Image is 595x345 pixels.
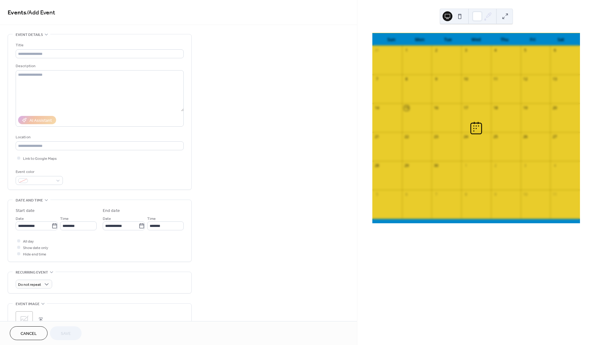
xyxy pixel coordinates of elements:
[16,216,24,222] span: Date
[434,33,462,46] div: Tue
[405,33,434,46] div: Mon
[374,134,380,140] div: 21
[547,33,575,46] div: Sat
[523,134,528,140] div: 26
[8,7,26,19] a: Events
[147,216,156,222] span: Time
[463,77,469,82] div: 10
[552,134,558,140] div: 27
[103,208,120,214] div: End date
[23,251,46,258] span: Hide end time
[493,105,498,111] div: 18
[374,48,380,53] div: 31
[490,33,519,46] div: Thu
[404,48,409,53] div: 1
[60,216,69,222] span: Time
[16,208,35,214] div: Start date
[519,33,547,46] div: Fri
[552,192,558,197] div: 11
[434,192,439,197] div: 7
[16,32,43,38] span: Event details
[404,134,409,140] div: 22
[434,48,439,53] div: 2
[463,134,469,140] div: 24
[404,77,409,82] div: 8
[523,105,528,111] div: 19
[463,192,469,197] div: 8
[462,33,490,46] div: Wed
[434,77,439,82] div: 9
[463,105,469,111] div: 17
[21,331,37,337] span: Cancel
[16,169,62,175] div: Event color
[523,77,528,82] div: 12
[463,163,469,168] div: 1
[493,134,498,140] div: 25
[26,7,55,19] span: / Add Event
[552,163,558,168] div: 4
[18,281,41,288] span: Do not repeat
[404,105,409,111] div: 15
[23,238,34,245] span: All day
[16,63,182,69] div: Description
[523,192,528,197] div: 10
[16,269,48,276] span: Recurring event
[16,197,43,204] span: Date and time
[463,48,469,53] div: 3
[552,105,558,111] div: 20
[404,163,409,168] div: 29
[16,42,182,48] div: Title
[374,77,380,82] div: 7
[374,163,380,168] div: 28
[493,48,498,53] div: 4
[23,155,57,162] span: Link to Google Maps
[16,311,33,328] div: ;
[377,33,405,46] div: Sun
[374,192,380,197] div: 5
[493,163,498,168] div: 2
[103,216,111,222] span: Date
[493,192,498,197] div: 9
[552,77,558,82] div: 13
[552,48,558,53] div: 6
[434,105,439,111] div: 16
[16,134,182,140] div: Location
[10,326,48,340] button: Cancel
[374,105,380,111] div: 14
[523,163,528,168] div: 3
[404,192,409,197] div: 6
[434,134,439,140] div: 23
[16,301,40,307] span: Event image
[523,48,528,53] div: 5
[434,163,439,168] div: 30
[23,245,48,251] span: Show date only
[493,77,498,82] div: 11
